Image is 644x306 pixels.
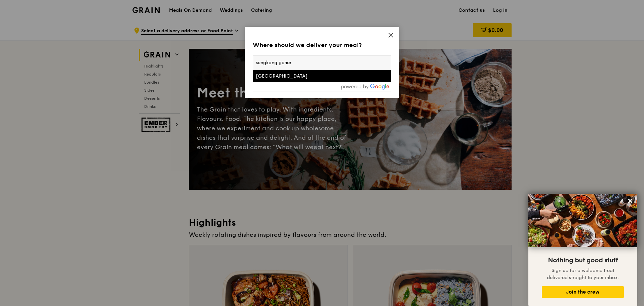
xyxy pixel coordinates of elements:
span: Nothing but good stuff [548,256,618,264]
button: Close [625,195,636,206]
button: Join the crew [542,286,624,298]
img: DSC07876-Edit02-Large.jpeg [528,194,637,247]
span: Sign up for a welcome treat delivered straight to your inbox. [547,268,619,280]
img: powered-by-google.60e8a832.png [341,84,390,90]
div: [GEOGRAPHIC_DATA] [256,73,355,80]
div: Where should we deliver your meal? [253,40,391,50]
